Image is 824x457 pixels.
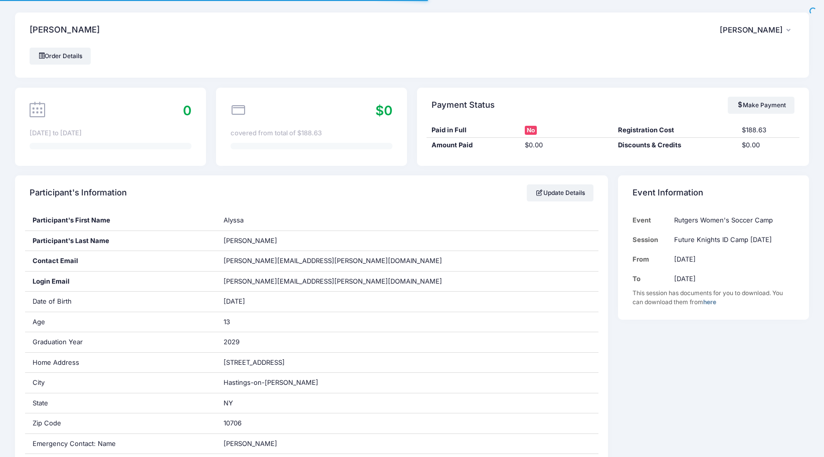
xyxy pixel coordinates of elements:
[613,140,737,150] div: Discounts & Credits
[30,48,91,65] a: Order Details
[720,19,794,42] button: [PERSON_NAME]
[25,251,216,271] div: Contact Email
[427,140,520,150] div: Amount Paid
[30,179,127,207] h4: Participant's Information
[25,434,216,454] div: Emergency Contact: Name
[224,318,230,326] span: 13
[183,103,191,118] span: 0
[25,292,216,312] div: Date of Birth
[25,393,216,413] div: State
[737,125,799,135] div: $188.63
[25,332,216,352] div: Graduation Year
[224,297,245,305] span: [DATE]
[703,298,716,306] a: here
[224,257,442,265] span: [PERSON_NAME][EMAIL_ADDRESS][PERSON_NAME][DOMAIN_NAME]
[224,277,442,287] span: [PERSON_NAME][EMAIL_ADDRESS][PERSON_NAME][DOMAIN_NAME]
[633,179,703,207] h4: Event Information
[25,272,216,292] div: Login Email
[30,16,100,45] h4: [PERSON_NAME]
[633,289,794,307] div: This session has documents for you to download. You can download them from
[224,419,242,427] span: 10706
[669,250,794,269] td: [DATE]
[25,353,216,373] div: Home Address
[669,269,794,289] td: [DATE]
[25,231,216,251] div: Participant's Last Name
[669,230,794,250] td: Future Knights ID Camp [DATE]
[224,338,240,346] span: 2029
[224,399,233,407] span: NY
[30,128,191,138] div: [DATE] to [DATE]
[720,26,783,35] span: [PERSON_NAME]
[633,250,669,269] td: From
[669,210,794,230] td: Rutgers Women's Soccer Camp
[728,97,794,114] a: Make Payment
[224,216,244,224] span: Alyssa
[527,184,593,201] a: Update Details
[633,210,669,230] td: Event
[25,413,216,433] div: Zip Code
[633,269,669,289] td: To
[737,140,799,150] div: $0.00
[375,103,392,118] span: $0
[633,230,669,250] td: Session
[231,128,392,138] div: covered from total of $188.63
[525,126,537,135] span: No
[427,125,520,135] div: Paid in Full
[224,358,285,366] span: [STREET_ADDRESS]
[224,378,318,386] span: Hastings-on-[PERSON_NAME]
[224,237,277,245] span: [PERSON_NAME]
[613,125,737,135] div: Registration Cost
[432,91,495,119] h4: Payment Status
[224,439,277,447] span: [PERSON_NAME]
[520,140,613,150] div: $0.00
[25,373,216,393] div: City
[25,210,216,231] div: Participant's First Name
[25,312,216,332] div: Age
